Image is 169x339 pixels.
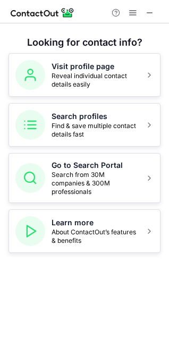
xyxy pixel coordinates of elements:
[9,153,160,203] button: Go to Search PortalSearch from 30M companies & 300M professionals
[15,216,45,246] img: Learn more
[15,110,45,140] img: Search profiles
[52,160,139,171] h5: Go to Search Portal
[52,171,139,196] span: Search from 30M companies & 300M professionals
[11,6,74,19] img: ContactOut v5.3.10
[52,111,139,122] h5: Search profiles
[52,228,139,245] span: About ContactOut’s features & benefits
[9,103,160,147] button: Search profilesFind & save multiple contact details fast
[9,53,160,97] button: Visit profile pageReveal individual contact details easily
[52,61,139,72] h5: Visit profile page
[52,122,139,139] span: Find & save multiple contact details fast
[15,60,45,90] img: Visit profile page
[9,209,160,253] button: Learn moreAbout ContactOut’s features & benefits
[52,72,139,89] span: Reveal individual contact details easily
[52,217,139,228] h5: Learn more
